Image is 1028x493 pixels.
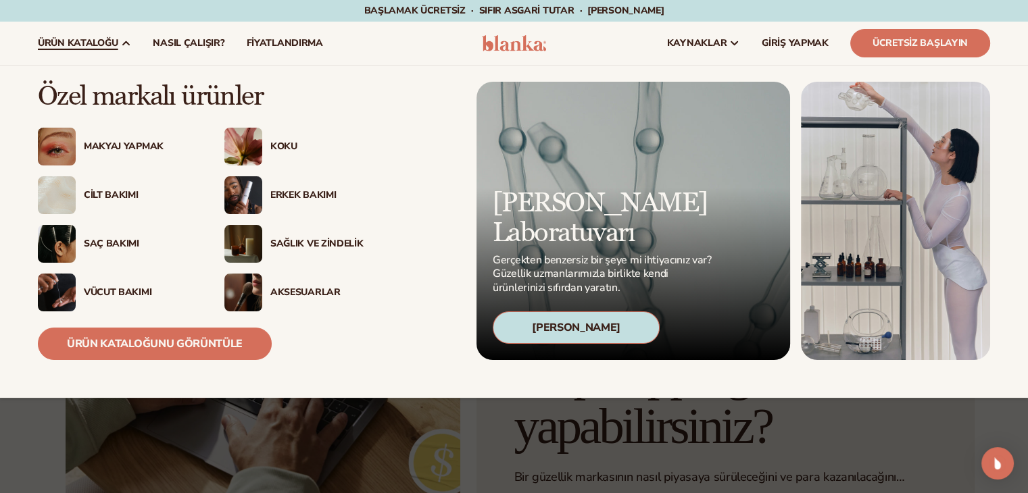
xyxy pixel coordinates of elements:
font: Ürün Kataloğunu Görüntüle [67,336,243,351]
font: [PERSON_NAME] Laboratuvarı [493,186,707,249]
font: fiyatlandırma [246,36,322,49]
a: Ücretsiz Başlayın [850,29,990,57]
div: Intercom Messenger'ı açın [981,447,1014,479]
a: GİRİŞ YAPMAK [751,22,839,65]
font: Nasıl Çalışır? [153,36,224,49]
img: Masada mumlar ve tütsüler. [224,225,262,263]
a: fiyatlandırma [235,22,333,65]
font: Makyaj yapmak [84,140,164,153]
img: Laboratuvarda ekipmanla birlikte kadın. [801,82,990,360]
font: Saç Bakımı [84,237,139,250]
a: Nemlendirici şişesi tutan erkek. Erkek Bakımı [224,176,384,214]
a: Makyaj fırçası olan kadın. Aksesuarlar [224,274,384,311]
a: Erkek eli nemlendirici uyguluyor. Vücut Bakımı [38,274,197,311]
font: kaynaklar [667,36,727,49]
a: Masada mumlar ve tütsüler. Sağlık ve Zindelik [224,225,384,263]
font: SIFIR asgari tutar [479,4,574,17]
img: Erkek eli nemlendirici uyguluyor. [38,274,76,311]
img: Nemlendirici şişesi tutan erkek. [224,176,262,214]
a: Ürün Kataloğunu Görüntüle [38,328,272,360]
a: ürün kataloğu [27,22,142,65]
font: Erkek Bakımı [270,188,336,201]
font: [PERSON_NAME] [532,320,620,335]
font: Koku [270,140,297,153]
font: · [579,4,582,17]
img: Krem nemlendirici örneği. [38,176,76,214]
a: Krem nemlendirici örneği. Cilt Bakımı [38,176,197,214]
a: Pembe çiçek açan çiçek. Koku [224,128,384,165]
img: logo [482,35,546,51]
font: · [471,4,474,17]
font: Cilt Bakımı [84,188,138,201]
font: Özel markalı ürünler [38,80,263,113]
font: [PERSON_NAME] [587,4,664,17]
img: Makyaj fırçası olan kadın. [224,274,262,311]
a: Mikroskobik ürün formülü. [PERSON_NAME] Laboratuvarı Gerçekten benzersiz bir şeye mi ihtiyacınız ... [476,82,790,360]
a: Kadın saçı tokalarla geriye doğru toplanmış. Saç Bakımı [38,225,197,263]
font: Aksesuarlar [270,286,340,299]
font: Sağlık ve Zindelik [270,237,363,250]
font: GİRİŞ YAPMAK [762,36,829,49]
img: Parıltılı göz makyajlı kadın. [38,128,76,165]
font: Vücut Bakımı [84,286,151,299]
font: Başlamak ücretsiz [364,4,465,17]
img: Kadın saçı tokalarla geriye doğru toplanmış. [38,225,76,263]
font: ürün kataloğu [38,36,118,49]
font: Gerçekten benzersiz bir şeye mi ihtiyacınız var? Güzellik uzmanlarımızla birlikte kendi ürünlerin... [493,253,712,296]
a: kaynaklar [656,22,751,65]
a: Parıltılı göz makyajlı kadın. Makyaj yapmak [38,128,197,165]
a: Nasıl Çalışır? [142,22,235,65]
font: Ücretsiz Başlayın [873,36,968,49]
img: Pembe çiçek açan çiçek. [224,128,262,165]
